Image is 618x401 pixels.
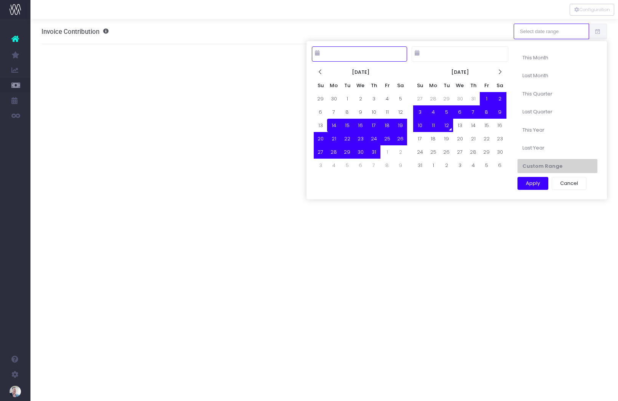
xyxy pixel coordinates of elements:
[327,65,394,79] th: [DATE]
[426,132,440,145] td: 18
[480,79,493,92] th: Fr
[466,105,480,119] td: 7
[354,79,367,92] th: We
[453,92,466,105] td: 30
[426,92,440,105] td: 28
[340,79,354,92] th: Tu
[453,145,466,159] td: 27
[493,105,506,119] td: 9
[354,132,367,145] td: 23
[380,79,394,92] th: Fr
[440,132,453,145] td: 19
[440,105,453,119] td: 5
[380,92,394,105] td: 4
[327,159,340,172] td: 4
[413,145,426,159] td: 24
[394,159,407,172] td: 9
[413,159,426,172] td: 31
[314,105,327,119] td: 6
[394,79,407,92] th: Sa
[453,119,466,132] td: 13
[327,79,340,92] th: Mo
[517,177,548,190] button: Apply
[340,145,354,159] td: 29
[394,145,407,159] td: 2
[413,105,426,119] td: 3
[413,92,426,105] td: 27
[440,79,453,92] th: Tu
[426,79,440,92] th: Mo
[552,177,586,190] button: Cancel
[493,132,506,145] td: 23
[367,92,380,105] td: 3
[493,159,506,172] td: 6
[517,87,597,101] li: This Quarter
[413,79,426,92] th: Su
[480,145,493,159] td: 29
[493,92,506,105] td: 2
[367,79,380,92] th: Th
[327,119,340,132] td: 14
[426,65,493,79] th: [DATE]
[480,159,493,172] td: 5
[480,105,493,119] td: 8
[367,105,380,119] td: 10
[380,145,394,159] td: 1
[314,79,327,92] th: Su
[466,159,480,172] td: 4
[514,24,589,39] input: Select date range
[440,159,453,172] td: 2
[394,92,407,105] td: 5
[493,145,506,159] td: 30
[314,159,327,172] td: 3
[394,105,407,119] td: 12
[327,105,340,119] td: 7
[367,145,380,159] td: 31
[327,145,340,159] td: 28
[327,92,340,105] td: 30
[480,132,493,145] td: 22
[327,132,340,145] td: 21
[380,159,394,172] td: 8
[466,119,480,132] td: 14
[570,4,614,16] div: Vertical button group
[413,132,426,145] td: 17
[466,79,480,92] th: Th
[314,132,327,145] td: 20
[517,159,597,173] li: Custom Range
[380,119,394,132] td: 18
[314,145,327,159] td: 27
[517,141,597,155] li: Last Year
[340,105,354,119] td: 8
[426,159,440,172] td: 1
[380,132,394,145] td: 25
[440,119,453,132] td: 12
[394,132,407,145] td: 26
[440,92,453,105] td: 29
[517,68,597,83] li: Last Month
[426,119,440,132] td: 11
[380,105,394,119] td: 11
[354,159,367,172] td: 6
[453,132,466,145] td: 20
[354,92,367,105] td: 2
[340,92,354,105] td: 1
[466,92,480,105] td: 31
[367,119,380,132] td: 17
[354,145,367,159] td: 30
[354,105,367,119] td: 9
[517,51,597,65] li: This Month
[480,92,493,105] td: 1
[354,119,367,132] td: 16
[367,132,380,145] td: 24
[314,92,327,105] td: 29
[42,28,99,35] span: Invoice Contribution
[466,145,480,159] td: 28
[517,105,597,119] li: Last Quarter
[394,119,407,132] td: 19
[493,119,506,132] td: 16
[314,119,327,132] td: 13
[440,145,453,159] td: 26
[570,4,614,16] button: Configuration
[453,105,466,119] td: 6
